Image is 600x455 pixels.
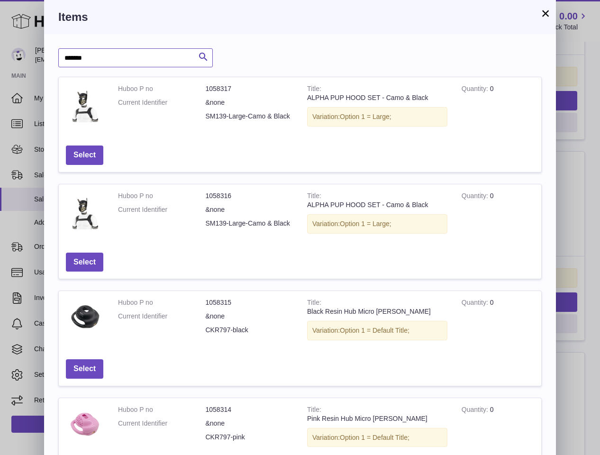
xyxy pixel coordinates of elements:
[307,321,447,340] div: Variation:
[540,8,551,19] button: ×
[455,291,541,352] td: 0
[118,298,206,307] dt: Huboo P no
[118,205,206,214] dt: Current Identifier
[340,220,391,227] span: Option 1 = Large;
[206,112,293,121] dd: SM139-Large-Camo & Black
[307,406,321,416] strong: Title
[66,253,103,272] button: Select
[462,406,490,416] strong: Quantity
[307,107,447,127] div: Variation:
[118,419,206,428] dt: Current Identifier
[66,84,104,122] img: ALPHA PUP HOOD SET - Camo & Black
[66,405,104,443] img: Pink Resin Hub Micro Chastity Cage
[462,85,490,95] strong: Quantity
[118,312,206,321] dt: Current Identifier
[455,77,541,138] td: 0
[118,191,206,200] dt: Huboo P no
[66,359,103,379] button: Select
[307,214,447,234] div: Variation:
[66,191,104,229] img: ALPHA PUP HOOD SET - Camo & Black
[455,184,541,246] td: 0
[462,299,490,309] strong: Quantity
[66,146,103,165] button: Select
[462,192,490,202] strong: Quantity
[118,84,206,93] dt: Huboo P no
[206,219,293,228] dd: SM139-Large-Camo & Black
[58,9,542,25] h3: Items
[307,93,447,102] div: ALPHA PUP HOOD SET - Camo & Black
[307,85,321,95] strong: Title
[340,434,409,441] span: Option 1 = Default Title;
[307,428,447,447] div: Variation:
[118,98,206,107] dt: Current Identifier
[206,205,293,214] dd: &none
[307,192,321,202] strong: Title
[206,419,293,428] dd: &none
[206,433,293,442] dd: CKR797-pink
[66,298,104,336] img: Black Resin Hub Micro Chastity Cage
[340,327,409,334] span: Option 1 = Default Title;
[307,200,447,209] div: ALPHA PUP HOOD SET - Camo & Black
[206,98,293,107] dd: &none
[340,113,391,120] span: Option 1 = Large;
[206,298,293,307] dd: 1058315
[307,307,447,316] div: Black Resin Hub Micro [PERSON_NAME]
[206,326,293,335] dd: CKR797-black
[118,405,206,414] dt: Huboo P no
[307,299,321,309] strong: Title
[206,312,293,321] dd: &none
[206,405,293,414] dd: 1058314
[206,84,293,93] dd: 1058317
[206,191,293,200] dd: 1058316
[307,414,447,423] div: Pink Resin Hub Micro [PERSON_NAME]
